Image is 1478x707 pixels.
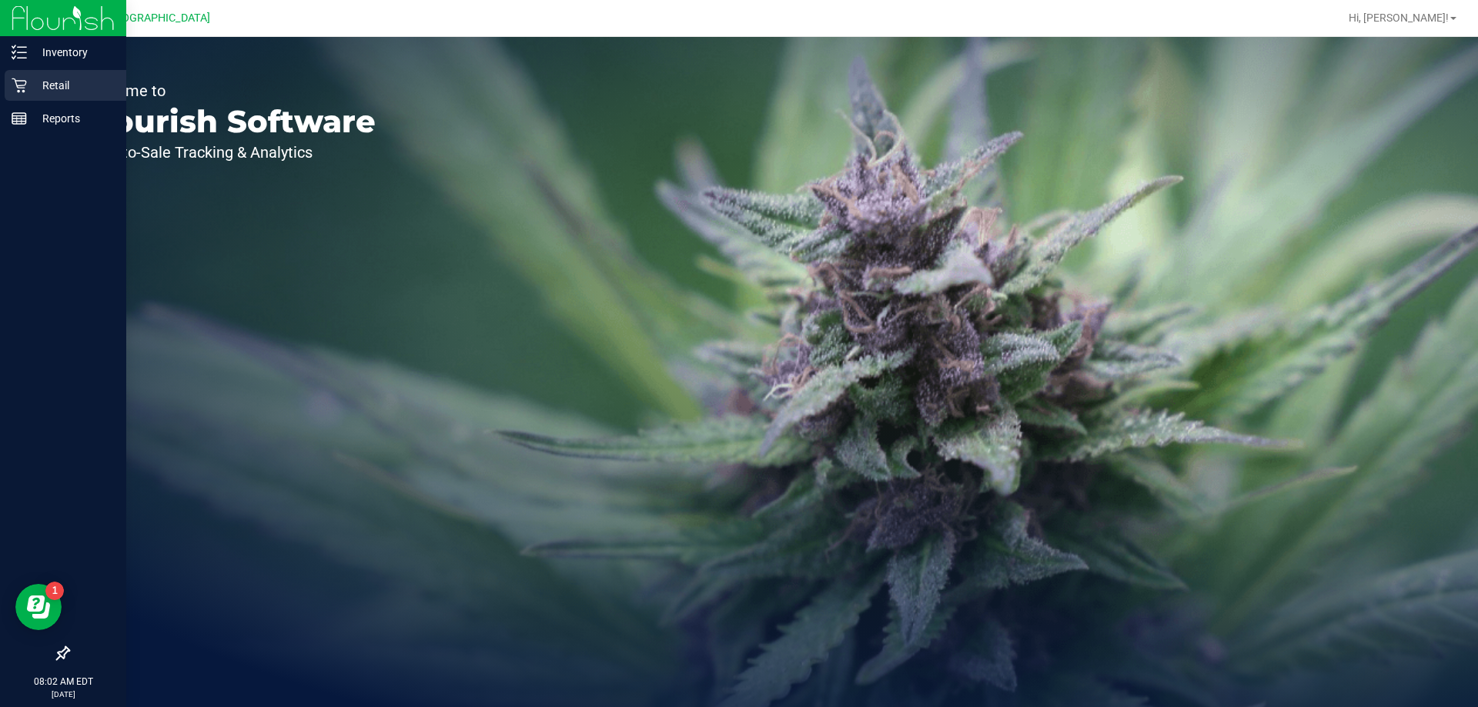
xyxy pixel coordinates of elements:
[12,111,27,126] inline-svg: Reports
[12,78,27,93] inline-svg: Retail
[7,689,119,700] p: [DATE]
[83,83,376,98] p: Welcome to
[27,109,119,128] p: Reports
[7,675,119,689] p: 08:02 AM EDT
[27,43,119,62] p: Inventory
[12,45,27,60] inline-svg: Inventory
[83,106,376,137] p: Flourish Software
[105,12,210,25] span: [GEOGRAPHIC_DATA]
[1349,12,1449,24] span: Hi, [PERSON_NAME]!
[45,582,64,600] iframe: Resource center unread badge
[27,76,119,95] p: Retail
[83,145,376,160] p: Seed-to-Sale Tracking & Analytics
[15,584,62,630] iframe: Resource center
